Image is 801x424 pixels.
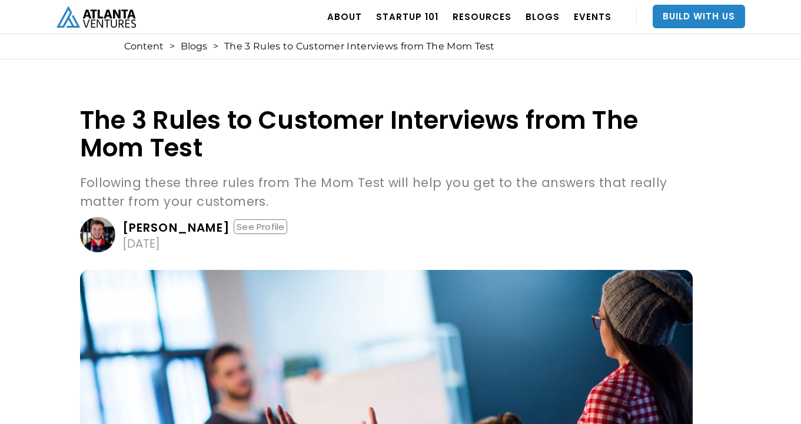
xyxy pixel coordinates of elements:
p: Following these three rules from The Mom Test will help you get to the answers that really matter... [80,173,693,211]
div: [DATE] [122,238,160,249]
a: [PERSON_NAME]See Profile[DATE] [80,217,693,252]
div: The 3 Rules to Customer Interviews from The Mom Test [224,41,495,52]
div: > [169,41,175,52]
a: Blogs [181,41,207,52]
div: See Profile [234,219,287,234]
a: Build With Us [653,5,745,28]
h1: The 3 Rules to Customer Interviews from The Mom Test [80,106,693,162]
div: > [213,41,218,52]
a: Content [124,41,164,52]
div: [PERSON_NAME] [122,222,231,233]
